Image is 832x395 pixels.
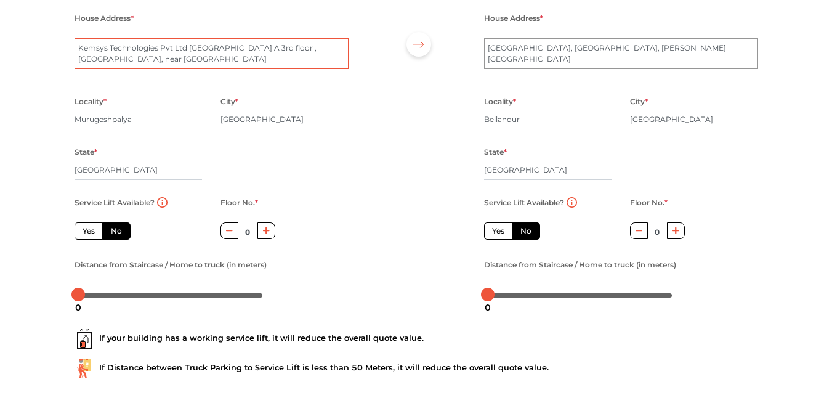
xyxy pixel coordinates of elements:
img: ... [75,329,94,349]
div: If your building has a working service lift, it will reduce the overall quote value. [75,329,758,349]
label: Distance from Staircase / Home to truck (in meters) [75,257,267,273]
label: Locality [484,94,516,110]
div: 0 [480,297,496,318]
label: State [484,144,507,160]
label: Floor No. [630,195,668,211]
img: ... [75,359,94,378]
label: State [75,144,97,160]
label: Service Lift Available? [75,195,155,211]
textarea: [GEOGRAPHIC_DATA], [GEOGRAPHIC_DATA], near [GEOGRAPHIC_DATA] [75,38,349,69]
label: City [630,94,648,110]
div: 0 [70,297,86,318]
div: If Distance between Truck Parking to Service Lift is less than 50 Meters, it will reduce the over... [75,359,758,378]
label: House Address [75,10,134,26]
label: No [512,222,540,240]
label: House Address [484,10,543,26]
label: Yes [75,222,103,240]
label: Yes [484,222,512,240]
label: No [102,222,131,240]
textarea: [GEOGRAPHIC_DATA], [GEOGRAPHIC_DATA], [PERSON_NAME][GEOGRAPHIC_DATA] [484,38,758,69]
label: Service Lift Available? [484,195,564,211]
label: Distance from Staircase / Home to truck (in meters) [484,257,676,273]
label: Floor No. [220,195,258,211]
label: Locality [75,94,107,110]
label: City [220,94,238,110]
